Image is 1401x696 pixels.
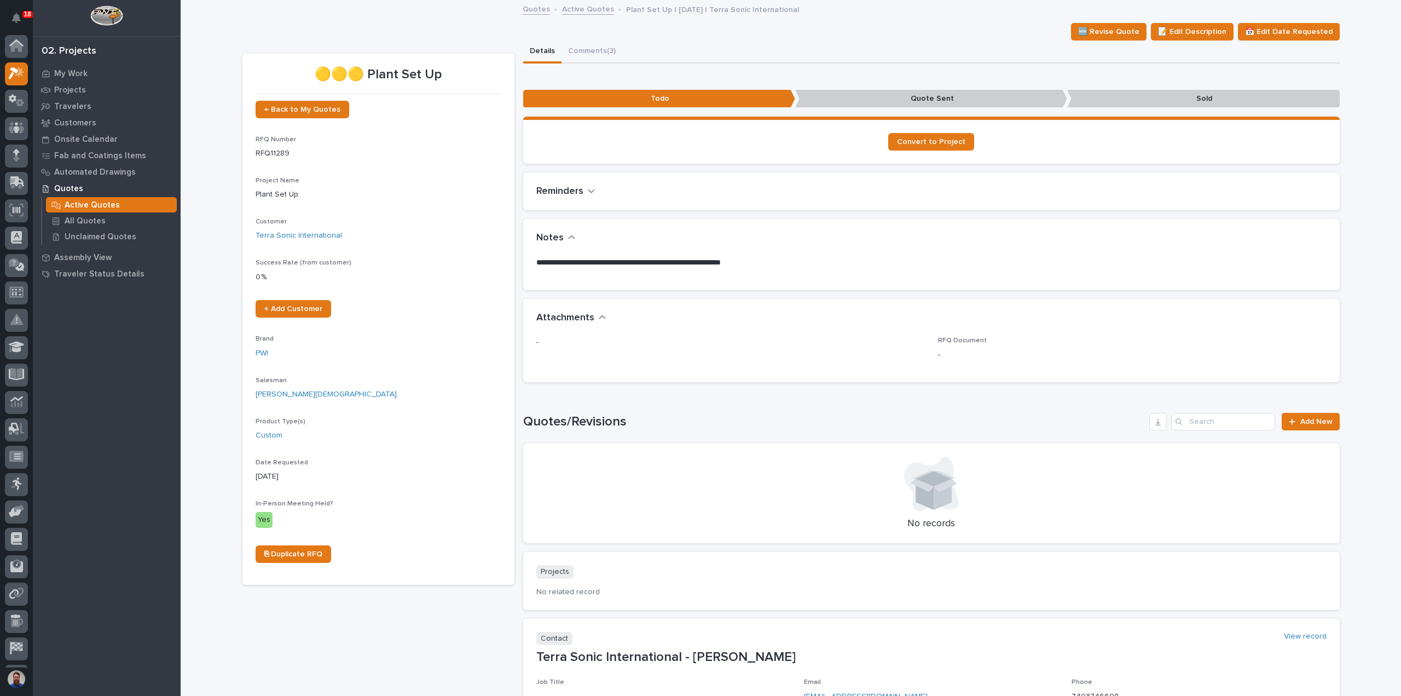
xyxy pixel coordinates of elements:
a: Projects [33,82,181,98]
div: 02. Projects [42,45,96,57]
p: Assembly View [54,253,112,263]
h2: Notes [536,232,564,244]
h2: Attachments [536,312,594,324]
a: Custom [256,430,282,441]
a: PWI [256,348,268,359]
p: Customers [54,118,96,128]
a: Fab and Coatings Items [33,147,181,164]
span: Phone [1072,679,1092,686]
button: Attachments [536,312,606,324]
button: 📝 Edit Description [1151,23,1234,41]
a: Quotes [523,2,550,15]
p: 0 % [256,272,501,283]
p: Fab and Coatings Items [54,151,146,161]
p: Traveler Status Details [54,269,144,279]
a: My Work [33,65,181,82]
span: Add New [1300,418,1333,425]
p: Quote Sent [795,90,1067,108]
p: Projects [536,565,574,579]
p: Plant Set Up [256,189,501,200]
p: Sold [1067,90,1339,108]
p: My Work [54,69,88,79]
span: 🆕 Revise Quote [1078,25,1139,38]
span: Customer [256,218,287,225]
p: No records [536,518,1327,530]
span: ⎘ Duplicate RFQ [264,550,322,558]
input: Search [1171,413,1275,430]
div: Yes [256,512,273,528]
a: View record [1284,632,1327,641]
p: 🟡🟡🟡 Plant Set Up [256,67,501,83]
span: Convert to Project [897,138,965,146]
p: Onsite Calendar [54,135,118,145]
p: 18 [24,10,31,18]
p: [DATE] [256,471,501,482]
button: Comments (3) [561,41,622,64]
a: Add New [1282,413,1339,430]
a: [PERSON_NAME][DEMOGRAPHIC_DATA] [256,389,397,400]
p: Todo [523,90,795,108]
a: ← Back to My Quotes [256,101,349,118]
a: Terra Sonic International [256,230,342,241]
span: Job Title [536,679,564,686]
h1: Quotes/Revisions [523,414,1145,430]
p: Active Quotes [65,200,120,210]
a: Active Quotes [562,2,614,15]
p: Travelers [54,102,91,112]
p: RFQ11289 [256,148,501,159]
p: - [938,349,1327,361]
p: Contact [536,632,572,646]
a: Customers [33,114,181,131]
span: In-Person Meeting Held? [256,501,333,507]
p: Plant Set Up | [DATE] | Terra Sonic International [626,3,799,15]
span: Brand [256,336,274,342]
span: Salesman [256,377,287,384]
p: Automated Drawings [54,168,136,177]
span: 📅 Edit Date Requested [1245,25,1333,38]
a: All Quotes [42,213,181,228]
a: Convert to Project [888,133,974,151]
p: Projects [54,85,86,95]
a: ⎘ Duplicate RFQ [256,545,331,563]
img: Workspace Logo [90,5,123,26]
a: Travelers [33,98,181,114]
span: ← Back to My Quotes [264,106,340,113]
a: + Add Customer [256,300,331,318]
span: RFQ Number [256,136,296,143]
a: Unclaimed Quotes [42,229,181,244]
button: 🆕 Revise Quote [1071,23,1147,41]
button: Details [523,41,561,64]
p: Quotes [54,184,83,194]
a: Assembly View [33,249,181,266]
span: Success Rate (from customer) [256,260,351,266]
button: 📅 Edit Date Requested [1238,23,1340,41]
p: No related record [536,588,1327,597]
button: Notifications [5,7,28,30]
h2: Reminders [536,186,583,198]
span: + Add Customer [264,305,322,313]
button: Reminders [536,186,595,198]
span: 📝 Edit Description [1158,25,1226,38]
span: RFQ Document [938,337,987,344]
span: Date Requested [256,459,308,466]
a: Quotes [33,180,181,197]
a: Automated Drawings [33,164,181,180]
button: users-avatar [5,668,28,691]
a: Active Quotes [42,197,181,212]
a: Onsite Calendar [33,131,181,147]
p: Terra Sonic International - [PERSON_NAME] [536,649,1327,665]
span: Email [804,679,821,686]
span: Product Type(s) [256,418,305,425]
p: All Quotes [65,216,106,226]
div: Notifications18 [14,13,28,31]
span: Project Name [256,177,299,184]
p: - [536,337,925,348]
button: Notes [536,232,576,244]
a: Traveler Status Details [33,266,181,282]
p: Unclaimed Quotes [65,232,136,242]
